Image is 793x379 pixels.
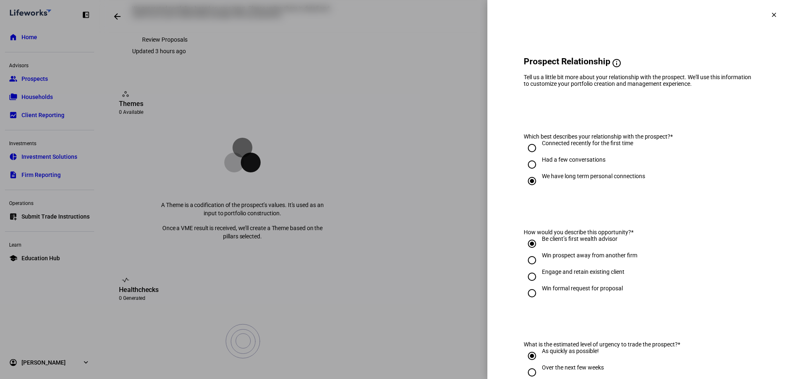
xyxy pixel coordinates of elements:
[542,252,637,259] div: Win prospect away from another firm
[542,348,599,354] div: As quickly as possible!
[524,133,670,140] span: Which best describes your relationship with the prospect?
[524,229,631,235] span: How would you describe this opportunity?
[612,58,622,68] mat-icon: info
[542,285,623,292] div: Win formal request for proposal
[542,140,633,146] div: Connected recently for the first time
[524,341,678,348] span: What is the estimated level of urgency to trade the prospect?
[622,58,673,68] span: Why we ask
[542,268,624,275] div: Engage and retain existing client
[542,235,617,242] div: Be client’s first wealth advisor
[542,156,605,163] div: Had a few conversations
[524,74,757,87] div: Tell us a little bit more about your relationship with the prospect. We'll use this information t...
[524,56,610,66] span: Prospect Relationship
[542,173,645,179] div: We have long term personal connections
[770,11,778,19] mat-icon: clear
[542,364,604,371] div: Over the next few weeks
